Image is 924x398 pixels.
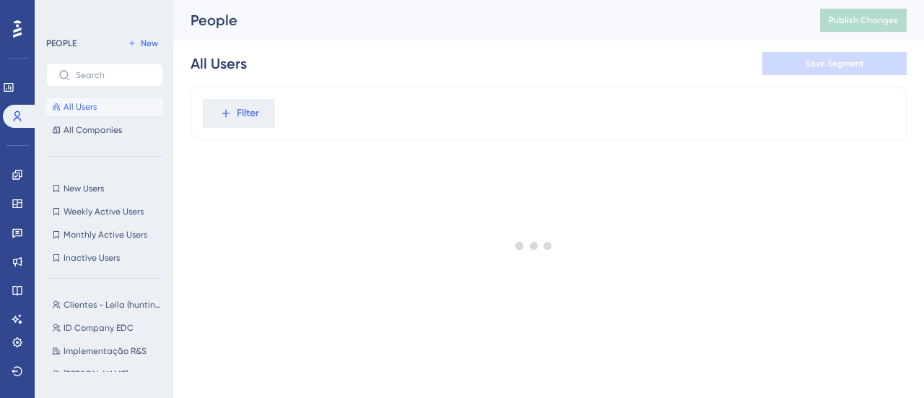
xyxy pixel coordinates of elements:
[46,203,163,220] button: Weekly Active Users
[46,98,163,116] button: All Users
[46,319,172,337] button: ID Company EDC
[46,226,163,243] button: Monthly Active Users
[64,252,120,264] span: Inactive Users
[64,206,144,217] span: Weekly Active Users
[64,299,166,311] span: Clientes - Leila (hunting e selo)
[829,14,898,26] span: Publish Changes
[820,9,907,32] button: Publish Changes
[46,249,163,267] button: Inactive Users
[762,52,907,75] button: Save Segment
[805,58,864,69] span: Save Segment
[46,121,163,139] button: All Companies
[64,101,97,113] span: All Users
[46,180,163,197] button: New Users
[64,345,147,357] span: Implementação R&S
[46,365,172,383] button: [PERSON_NAME]
[76,70,151,80] input: Search
[64,183,104,194] span: New Users
[64,368,128,380] span: [PERSON_NAME]
[191,53,247,74] div: All Users
[46,296,172,313] button: Clientes - Leila (hunting e selo)
[123,35,163,52] button: New
[64,322,134,334] span: ID Company EDC
[191,10,784,30] div: People
[64,124,122,136] span: All Companies
[141,38,158,49] span: New
[46,38,77,49] div: PEOPLE
[46,342,172,360] button: Implementação R&S
[64,229,147,241] span: Monthly Active Users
